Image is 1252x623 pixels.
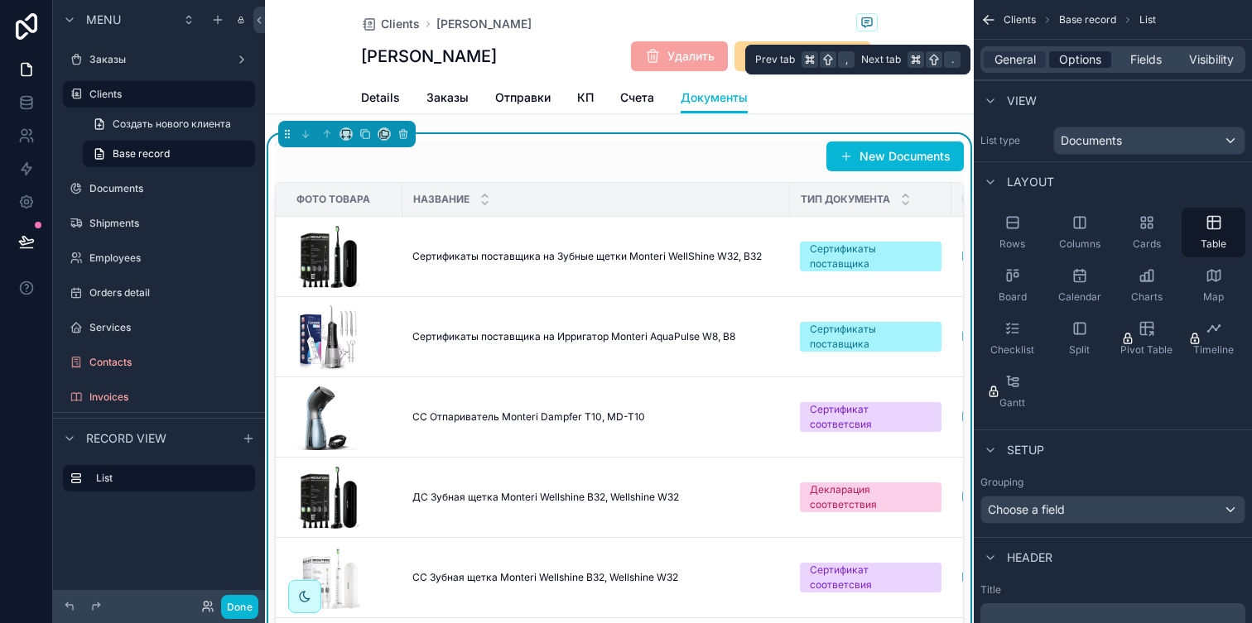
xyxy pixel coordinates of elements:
[63,46,255,73] a: Заказы
[980,583,1245,597] label: Title
[980,261,1044,310] button: Board
[980,367,1044,416] button: Gantt
[990,343,1034,357] span: Checklist
[495,89,551,106] span: Отправки
[412,250,780,263] a: Сертификаты поставщика на Зубные щетки Monteri WellShine W32, B32
[999,290,1027,304] span: Board
[800,322,941,352] a: Сертификаты поставщика
[620,83,654,116] a: Счета
[988,502,1065,516] span: Choose a field
[1047,314,1111,363] button: Split
[961,571,1066,584] a: [PERSON_NAME]
[412,250,762,263] span: Сертификаты поставщика на Зубные щетки Monteri WellShine W32, B32
[86,12,121,28] span: Menu
[755,53,795,66] span: Prev tab
[96,472,242,485] label: List
[961,410,1066,424] a: [PERSON_NAME]
[1182,314,1245,363] button: Timeline
[63,349,255,376] a: Contacts
[412,410,645,424] span: СС Отпариватель Monteri Dampfer T10, MD-T10
[63,175,255,202] a: Documents
[296,193,370,206] span: Фото товара
[89,182,252,195] label: Documents
[296,464,360,530] img: Зубные-щетки-Monteri-черная.png
[810,563,932,592] div: Сертификат соответсвия
[113,147,170,161] span: Base record
[495,83,551,116] a: Отправки
[63,245,255,271] a: Employees
[961,330,1042,343] span: [PERSON_NAME]
[413,193,469,206] span: Название
[296,304,360,370] img: Monosnap-IZIS---ирригатор-от-19.02.2025---Google-Таблицы-2025-02-21-14-08-03.png
[1182,208,1245,257] button: Table
[826,141,964,171] button: New Documents
[1133,237,1161,251] span: Cards
[83,111,255,137] a: Создать нового клиента
[412,410,780,424] a: СС Отпариватель Monteri Dampfer T10, MD-T10
[1120,343,1173,357] span: Pivot Table
[89,391,252,404] label: Invoices
[1059,237,1100,251] span: Columns
[1203,290,1224,304] span: Map
[810,322,932,352] div: Сертификаты поставщика
[296,544,392,611] a: Зубные-щетки-Monteri-белая.png
[1115,261,1178,310] button: Charts
[1069,343,1090,357] span: Split
[1007,549,1052,566] span: Header
[53,458,265,508] div: scrollable content
[63,314,255,341] a: Services
[296,304,392,370] a: Monosnap-IZIS---ирригатор-от-19.02.2025---Google-Таблицы-2025-02-21-14-08-03.png
[1004,13,1036,26] span: Clients
[89,88,245,101] label: Clients
[426,83,469,116] a: Заказы
[296,464,392,530] a: Зубные-щетки-Monteri-черная.png
[999,396,1025,410] span: Gantt
[961,250,1042,263] a: [PERSON_NAME]
[810,482,932,512] div: Декларация соответствия
[426,89,469,106] span: Заказы
[840,53,853,66] span: ,
[962,193,1004,206] span: Клиент
[89,53,229,66] label: Заказы
[946,53,959,66] span: .
[1058,290,1101,304] span: Calendar
[961,491,1042,504] a: [PERSON_NAME]
[63,210,255,237] a: Shipments
[296,384,360,450] img: Screenshot-at-Aug-26-12-21-58.png
[980,496,1245,524] button: Choose a field
[412,330,735,343] span: Сертификаты поставщика на Ирригатор Monteri AquaPulse W8, B8
[63,384,255,410] a: Invoices
[999,237,1025,251] span: Rows
[361,45,497,68] h1: [PERSON_NAME]
[800,563,941,592] a: Сертификат соответсвия
[961,410,1042,424] a: [PERSON_NAME]
[961,571,1042,584] a: [PERSON_NAME]
[412,330,780,343] a: Сертификаты поставщика на Ирригатор Monteri AquaPulse W8, B8
[577,89,594,106] span: КП
[89,356,252,369] label: Contacts
[577,83,594,116] a: КП
[980,476,1023,489] label: Grouping
[361,16,420,32] a: Clients
[412,491,679,504] span: ДС Зубная щетка Monteri Wellshine B32, Wellshine W32
[1115,314,1178,363] button: Pivot Table
[1061,132,1122,149] span: Documents
[1193,343,1234,357] span: Timeline
[1189,51,1234,68] span: Visibility
[801,193,890,206] span: Тип Документа
[980,208,1044,257] button: Rows
[1059,13,1116,26] span: Base record
[296,223,392,290] a: Зубные-щетки-Monteri-черная.png
[83,141,255,167] a: Base record
[861,53,901,66] span: Next tab
[361,83,400,116] a: Details
[1007,93,1037,109] span: View
[436,16,532,32] a: [PERSON_NAME]
[1182,261,1245,310] button: Map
